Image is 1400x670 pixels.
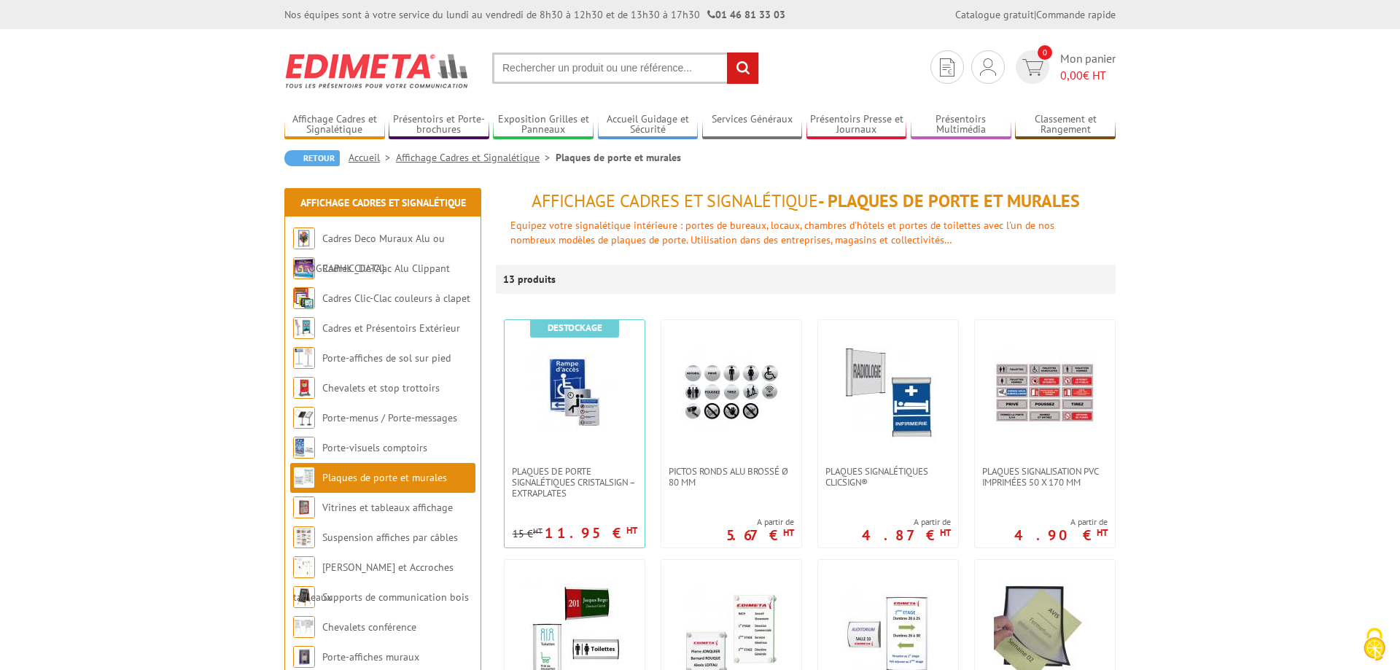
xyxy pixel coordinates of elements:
[322,471,447,484] a: Plaques de porte et murales
[293,526,315,548] img: Suspension affiches par câbles
[322,322,460,335] a: Cadres et Présentoirs Extérieur
[493,113,594,137] a: Exposition Grilles et Panneaux
[492,52,759,84] input: Rechercher un produit ou une référence...
[284,7,785,22] div: Nos équipes sont à votre service du lundi au vendredi de 8h30 à 12h30 et de 13h30 à 17h30
[1036,8,1116,21] a: Commande rapide
[293,561,454,604] a: [PERSON_NAME] et Accroches tableaux
[322,381,440,394] a: Chevalets et stop trottoirs
[284,44,470,98] img: Edimeta
[862,516,951,528] span: A partir de
[818,466,958,488] a: Plaques signalétiques ClicSign®
[284,150,340,166] a: Retour
[293,347,315,369] img: Porte-affiches de sol sur pied
[556,150,681,165] li: Plaques de porte et murales
[293,556,315,578] img: Cimaises et Accroches tableaux
[955,8,1034,21] a: Catalogue gratuit
[1356,626,1393,663] img: Cookies (fenêtre modale)
[322,591,469,604] a: Supports de communication bois
[911,113,1011,137] a: Présentoirs Multimédia
[293,377,315,399] img: Chevalets et stop trottoirs
[322,262,450,275] a: Cadres Clic-Clac Alu Clippant
[707,8,785,21] strong: 01 46 81 33 03
[349,151,396,164] a: Accueil
[322,531,458,544] a: Suspension affiches par câbles
[982,466,1108,488] span: Plaques signalisation PVC imprimées 50 x 170 mm
[322,441,427,454] a: Porte-visuels comptoirs
[862,531,951,539] p: 4.87 €
[1012,50,1116,84] a: devis rapide 0 Mon panier 0,00€ HT
[837,342,939,444] img: Plaques signalétiques ClicSign®
[1014,531,1108,539] p: 4.90 €
[727,52,758,84] input: rechercher
[598,113,699,137] a: Accueil Guidage et Sécurité
[322,351,451,365] a: Porte-affiches de sol sur pied
[955,7,1116,22] div: |
[975,466,1115,488] a: Plaques signalisation PVC imprimées 50 x 170 mm
[293,407,315,429] img: Porte-menus / Porte-messages
[513,529,542,539] p: 15 €
[293,437,315,459] img: Porte-visuels comptoirs
[510,219,1054,246] font: Equipez votre signalétique intérieure : portes de bureaux, locaux, chambres d'hôtels et portes de...
[503,265,558,294] p: 13 produits
[1349,620,1400,670] button: Cookies (fenêtre modale)
[293,496,315,518] img: Vitrines et tableaux affichage
[496,192,1116,211] h1: - Plaques de porte et murales
[396,151,556,164] a: Affichage Cadres et Signalétique
[322,650,419,663] a: Porte-affiches muraux
[293,467,315,488] img: Plaques de porte et murales
[524,342,626,444] img: Plaques de porte signalétiques CristalSign – extraplates
[680,342,782,444] img: Pictos ronds alu brossé Ø 80 mm
[293,227,315,249] img: Cadres Deco Muraux Alu ou Bois
[1060,68,1083,82] span: 0,00
[293,232,445,275] a: Cadres Deco Muraux Alu ou [GEOGRAPHIC_DATA]
[1060,67,1116,84] span: € HT
[806,113,907,137] a: Présentoirs Presse et Journaux
[293,317,315,339] img: Cadres et Présentoirs Extérieur
[389,113,489,137] a: Présentoirs et Porte-brochures
[1038,45,1052,60] span: 0
[940,58,954,77] img: devis rapide
[980,58,996,76] img: devis rapide
[322,620,416,634] a: Chevalets conférence
[293,646,315,668] img: Porte-affiches muraux
[994,342,1096,444] img: Plaques signalisation PVC imprimées 50 x 170 mm
[783,526,794,539] sup: HT
[1060,50,1116,84] span: Mon panier
[1015,113,1116,137] a: Classement et Rangement
[322,292,470,305] a: Cadres Clic-Clac couleurs à clapet
[532,190,818,212] span: Affichage Cadres et Signalétique
[322,501,453,514] a: Vitrines et tableaux affichage
[533,526,542,536] sup: HT
[300,196,466,209] a: Affichage Cadres et Signalétique
[545,529,637,537] p: 11.95 €
[726,531,794,539] p: 5.67 €
[669,466,794,488] span: Pictos ronds alu brossé Ø 80 mm
[626,524,637,537] sup: HT
[512,466,637,499] span: Plaques de porte signalétiques CristalSign – extraplates
[548,322,602,334] b: Destockage
[1022,59,1043,76] img: devis rapide
[940,526,951,539] sup: HT
[702,113,803,137] a: Services Généraux
[322,411,457,424] a: Porte-menus / Porte-messages
[661,466,801,488] a: Pictos ronds alu brossé Ø 80 mm
[1014,516,1108,528] span: A partir de
[284,113,385,137] a: Affichage Cadres et Signalétique
[293,616,315,638] img: Chevalets conférence
[825,466,951,488] span: Plaques signalétiques ClicSign®
[293,287,315,309] img: Cadres Clic-Clac couleurs à clapet
[726,516,794,528] span: A partir de
[1097,526,1108,539] sup: HT
[505,466,645,499] a: Plaques de porte signalétiques CristalSign – extraplates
